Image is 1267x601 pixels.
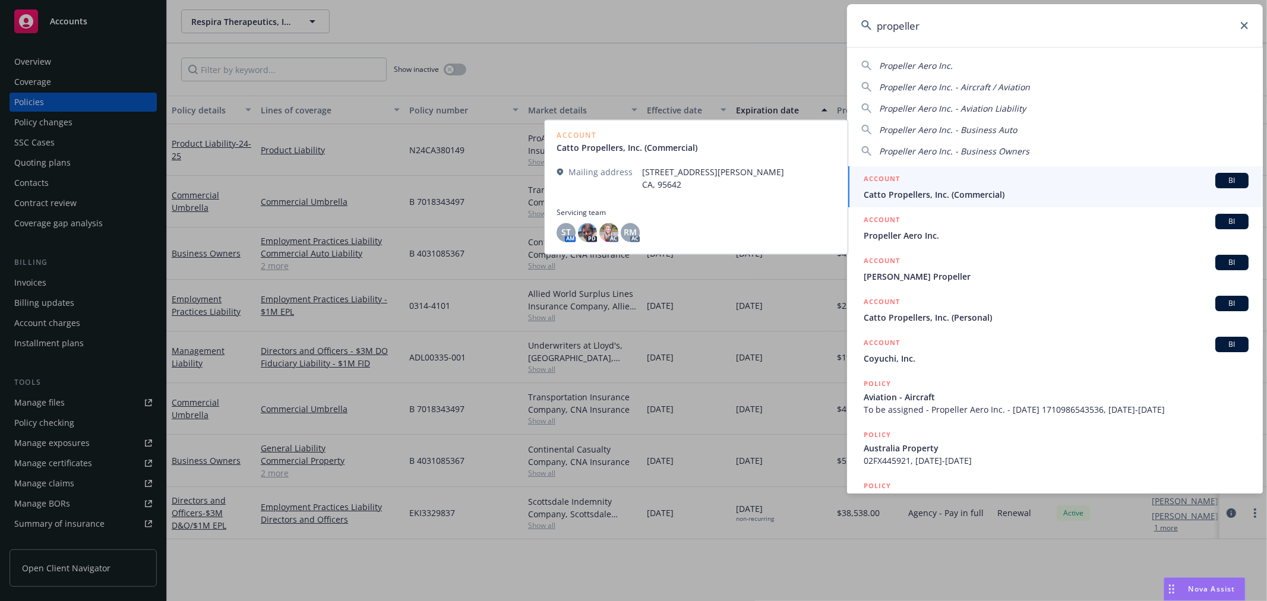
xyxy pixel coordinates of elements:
[879,103,1026,114] span: Propeller Aero Inc. - Aviation Liability
[847,371,1263,422] a: POLICYAviation - AircraftTo be assigned - Propeller Aero Inc. - [DATE] 1710986543536, [DATE]-[DATE]
[864,337,900,351] h5: ACCOUNT
[847,4,1263,47] input: Search...
[1164,578,1179,600] div: Drag to move
[864,188,1249,201] span: Catto Propellers, Inc. (Commercial)
[864,296,900,310] h5: ACCOUNT
[864,442,1249,454] span: Australia Property
[864,352,1249,365] span: Coyuchi, Inc.
[879,81,1030,93] span: Propeller Aero Inc. - Aircraft / Aviation
[864,311,1249,324] span: Catto Propellers, Inc. (Personal)
[1220,216,1244,227] span: BI
[864,454,1249,467] span: 02FX445921, [DATE]-[DATE]
[1220,257,1244,268] span: BI
[1220,175,1244,186] span: BI
[879,124,1017,135] span: Propeller Aero Inc. - Business Auto
[864,270,1249,283] span: [PERSON_NAME] Propeller
[864,378,891,390] h5: POLICY
[879,60,953,71] span: Propeller Aero Inc.
[864,255,900,269] h5: ACCOUNT
[847,289,1263,330] a: ACCOUNTBICatto Propellers, Inc. (Personal)
[864,214,900,228] h5: ACCOUNT
[847,166,1263,207] a: ACCOUNTBICatto Propellers, Inc. (Commercial)
[864,391,1249,403] span: Aviation - Aircraft
[847,473,1263,524] a: POLICYAustralia Business Pacakage
[864,429,891,441] h5: POLICY
[864,480,891,492] h5: POLICY
[1189,584,1236,594] span: Nova Assist
[864,493,1249,505] span: Australia Business Pacakage
[847,330,1263,371] a: ACCOUNTBICoyuchi, Inc.
[847,248,1263,289] a: ACCOUNTBI[PERSON_NAME] Propeller
[847,422,1263,473] a: POLICYAustralia Property02FX445921, [DATE]-[DATE]
[864,229,1249,242] span: Propeller Aero Inc.
[847,207,1263,248] a: ACCOUNTBIPropeller Aero Inc.
[879,145,1029,157] span: Propeller Aero Inc. - Business Owners
[1164,577,1246,601] button: Nova Assist
[1220,339,1244,350] span: BI
[864,173,900,187] h5: ACCOUNT
[1220,298,1244,309] span: BI
[864,403,1249,416] span: To be assigned - Propeller Aero Inc. - [DATE] 1710986543536, [DATE]-[DATE]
